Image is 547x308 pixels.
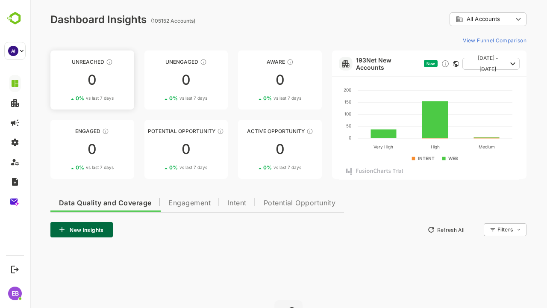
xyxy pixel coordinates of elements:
text: 150 [315,99,321,104]
div: Unengaged [115,59,198,65]
a: UnengagedThese accounts have not shown enough engagement and need nurturing00%vs last 7 days [115,50,198,110]
span: Intent [198,200,217,207]
a: UnreachedThese accounts have not been engaged with for a defined time period00%vs last 7 days [21,50,104,110]
div: These accounts are warm, further nurturing would qualify them to MQAs [72,128,79,135]
button: View Funnel Comparison [429,33,497,47]
div: Active Opportunity [208,128,292,134]
div: 0 [21,142,104,156]
ag: (105152 Accounts) [121,18,168,24]
text: Medium [449,144,465,149]
div: Filters [468,226,483,233]
div: Dashboard Insights [21,13,117,26]
text: High [401,144,410,150]
div: 0 % [46,164,84,171]
a: Active OpportunityThese accounts have open opportunities which might be at any of the Sales Stage... [208,120,292,179]
text: Very High [344,144,364,150]
div: These accounts have not shown enough engagement and need nurturing [170,59,177,65]
div: These accounts have not been engaged with for a defined time period [76,59,83,65]
span: New [397,61,405,66]
div: 0 [21,73,104,87]
text: 0 [319,135,321,140]
div: 0 [208,73,292,87]
div: Engaged [21,128,104,134]
span: vs last 7 days [244,164,271,171]
a: AwareThese accounts have just entered the buying cycle and need further nurturing00%vs last 7 days [208,50,292,110]
img: BambooboxLogoMark.f1c84d78b4c51b1a7b5f700c9845e183.svg [4,10,26,27]
button: [DATE] - [DATE] [432,58,490,70]
text: 100 [315,111,321,116]
div: Unreached [21,59,104,65]
div: EB [8,287,22,300]
div: AI [8,46,18,56]
a: 193Net New Accounts [326,56,391,71]
div: Filters [467,222,497,237]
a: Potential OpportunityThese accounts are MQAs and can be passed on to Inside Sales00%vs last 7 days [115,120,198,179]
span: vs last 7 days [244,95,271,101]
div: 0 [115,142,198,156]
span: Data Quality and Coverage [29,200,121,207]
span: Engagement [138,200,181,207]
button: Refresh All [394,223,438,237]
text: 50 [316,123,321,128]
div: All Accounts [426,15,483,23]
div: 0 [208,142,292,156]
span: vs last 7 days [150,95,177,101]
div: These accounts have open opportunities which might be at any of the Sales Stages [276,128,283,135]
span: [DATE] - [DATE] [439,53,477,75]
div: 0 % [233,164,271,171]
span: vs last 7 days [56,95,84,101]
button: Logout [9,264,21,275]
span: All Accounts [437,16,470,22]
div: Potential Opportunity [115,128,198,134]
div: This card does not support filter and segments [423,61,429,67]
div: These accounts have just entered the buying cycle and need further nurturing [257,59,264,65]
div: These accounts are MQAs and can be passed on to Inside Sales [187,128,194,135]
div: 0 % [46,95,84,101]
div: Aware [208,59,292,65]
div: 0 [115,73,198,87]
div: Discover new ICP-fit accounts showing engagement — via intent surges, anonymous website visits, L... [411,59,420,68]
div: 0 % [233,95,271,101]
button: New Insights [21,222,83,237]
a: EngagedThese accounts are warm, further nurturing would qualify them to MQAs00%vs last 7 days [21,120,104,179]
text: 200 [314,87,321,92]
div: 0 % [139,164,177,171]
div: 0 % [139,95,177,101]
span: vs last 7 days [56,164,84,171]
span: Potential Opportunity [234,200,306,207]
div: All Accounts [420,11,497,28]
span: vs last 7 days [150,164,177,171]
